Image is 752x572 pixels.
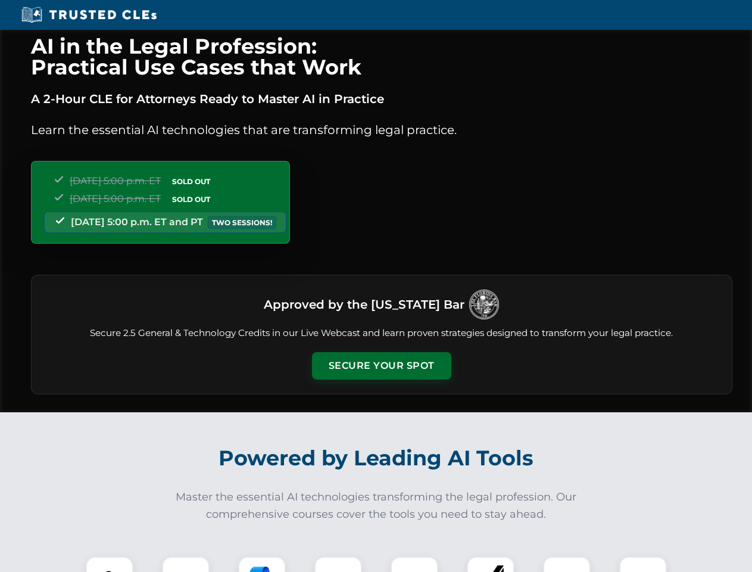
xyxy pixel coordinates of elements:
p: Secure 2.5 General & Technology Credits in our Live Webcast and learn proven strategies designed ... [46,327,717,340]
span: SOLD OUT [168,175,214,188]
span: [DATE] 5:00 p.m. ET [70,175,161,186]
h1: AI in the Legal Profession: Practical Use Cases that Work [31,36,732,77]
span: [DATE] 5:00 p.m. ET [70,193,161,204]
img: Trusted CLEs [18,6,160,24]
img: Logo [469,290,499,319]
p: Master the essential AI technologies transforming the legal profession. Our comprehensive courses... [168,489,585,523]
span: SOLD OUT [168,193,214,206]
p: Learn the essential AI technologies that are transforming legal practice. [31,120,732,139]
p: A 2-Hour CLE for Attorneys Ready to Master AI in Practice [31,89,732,108]
button: Secure Your Spot [312,352,451,380]
h3: Approved by the [US_STATE] Bar [264,294,464,315]
h2: Powered by Leading AI Tools [46,437,706,479]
